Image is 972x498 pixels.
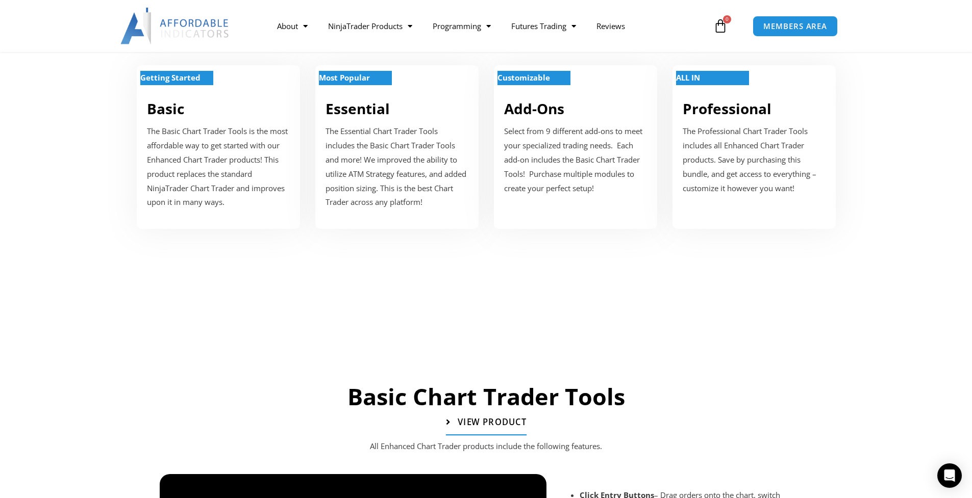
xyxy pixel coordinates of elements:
a: View Product [445,410,526,436]
span: View Product [457,418,526,427]
a: MEMBERS AREA [753,16,838,37]
a: Basic [147,99,184,118]
a: Essential [326,99,390,118]
h2: Basic Chart Trader Tools [155,382,818,412]
strong: Customizable [497,72,550,83]
strong: Getting Started [140,72,201,83]
a: Futures Trading [501,14,586,38]
div: Open Intercom Messenger [937,463,962,488]
a: Professional [683,99,771,118]
p: Select from 9 different add-ons to meet your specialized trading needs. Each add-on includes the ... [504,124,647,195]
p: All Enhanced Chart Trader products include the following features. [180,439,792,454]
strong: Most Popular [319,72,370,83]
a: Add-Ons [504,99,564,118]
a: NinjaTrader Products [318,14,422,38]
a: 0 [698,11,743,41]
a: Reviews [586,14,635,38]
strong: ALL IN [676,72,700,83]
p: The Professional Chart Trader Tools includes all Enhanced Chart Trader products. Save by purchasi... [683,124,826,195]
iframe: Customer reviews powered by Trustpilot [160,270,813,341]
nav: Menu [267,14,711,38]
a: About [267,14,318,38]
span: 0 [723,15,731,23]
p: The Basic Chart Trader Tools is the most affordable way to get started with our Enhanced Chart Tr... [147,124,290,209]
span: MEMBERS AREA [763,22,827,30]
a: Programming [422,14,501,38]
img: LogoAI | Affordable Indicators – NinjaTrader [120,8,230,44]
p: The Essential Chart Trader Tools includes the Basic Chart Trader Tools and more! We improved the ... [326,124,468,209]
